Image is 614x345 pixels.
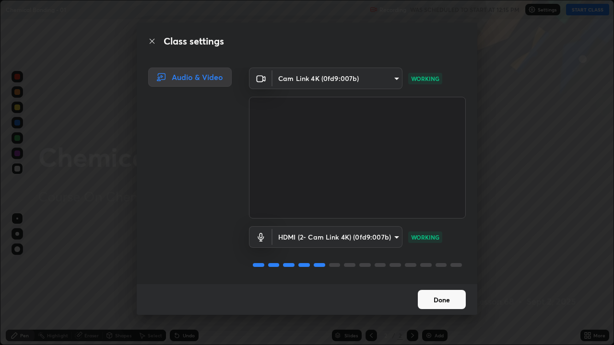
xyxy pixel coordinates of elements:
div: Cam Link 4K (0fd9:007b) [272,68,402,89]
button: Done [418,290,466,309]
p: WORKING [411,74,439,83]
p: WORKING [411,233,439,241]
h2: Class settings [164,34,224,48]
div: Cam Link 4K (0fd9:007b) [272,226,402,248]
div: Audio & Video [148,68,232,87]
